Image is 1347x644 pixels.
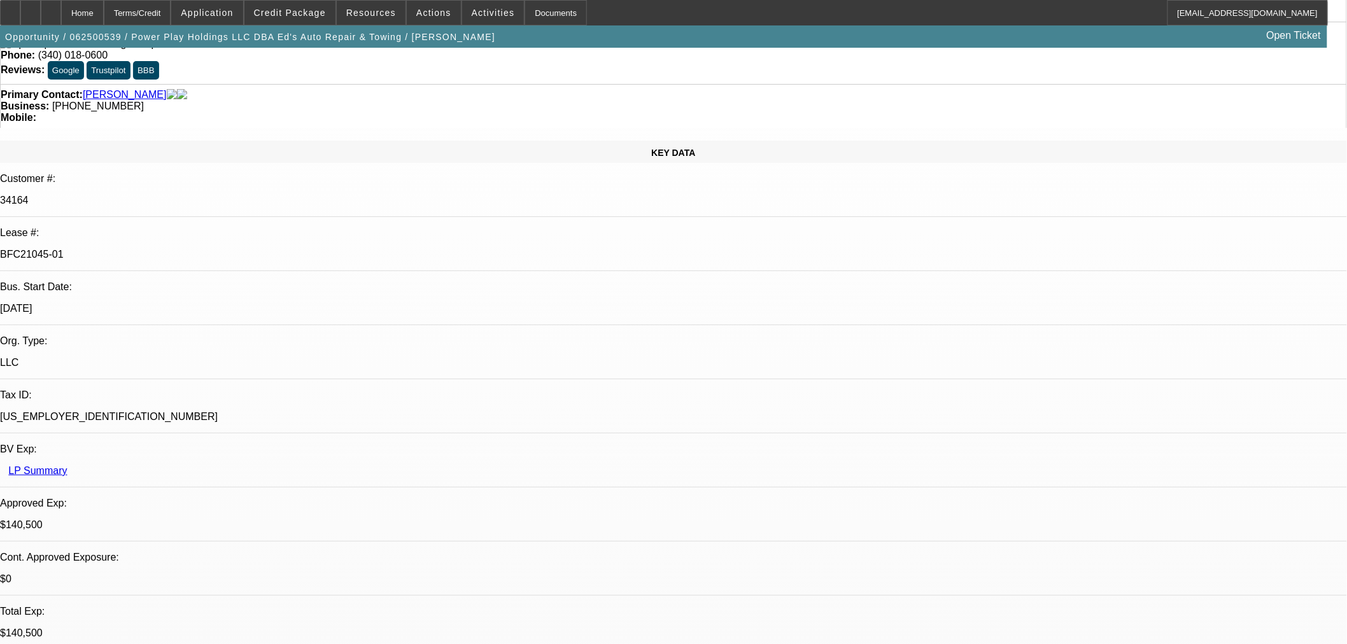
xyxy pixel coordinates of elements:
[167,89,177,101] img: facebook-icon.png
[8,465,67,476] a: LP Summary
[1,101,49,111] strong: Business:
[1,112,36,123] strong: Mobile:
[1,89,83,101] strong: Primary Contact:
[5,32,495,42] span: Opportunity / 062500539 / Power Play Holdings LLC DBA Ed's Auto Repair & Towing / [PERSON_NAME]
[133,61,159,80] button: BBB
[48,61,84,80] button: Google
[1,64,45,75] strong: Reviews:
[337,1,406,25] button: Resources
[1,50,35,60] strong: Phone:
[651,148,695,158] span: KEY DATA
[254,8,326,18] span: Credit Package
[87,61,130,80] button: Trustpilot
[52,101,144,111] span: [PHONE_NUMBER]
[416,8,451,18] span: Actions
[1262,25,1326,46] a: Open Ticket
[181,8,233,18] span: Application
[462,1,525,25] button: Activities
[177,89,187,101] img: linkedin-icon.png
[171,1,243,25] button: Application
[346,8,396,18] span: Resources
[244,1,335,25] button: Credit Package
[38,50,108,60] span: (340) 018-0600
[472,8,515,18] span: Activities
[83,89,167,101] a: [PERSON_NAME]
[407,1,461,25] button: Actions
